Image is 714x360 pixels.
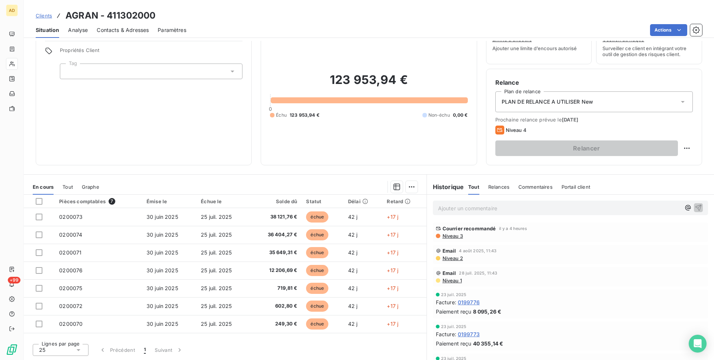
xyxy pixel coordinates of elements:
[147,321,178,327] span: 30 juin 2025
[387,214,398,220] span: +17 j
[97,26,149,34] span: Contacts & Adresses
[459,249,496,253] span: 4 août 2025, 11:43
[65,9,156,22] h3: AGRAN - 411302000
[201,267,232,273] span: 25 juil. 2025
[492,45,577,51] span: Ajouter une limite d’encours autorisé
[201,285,232,291] span: 25 juil. 2025
[82,184,99,190] span: Graphe
[33,184,54,190] span: En cours
[59,303,83,309] span: 0200072
[689,335,707,353] div: Open Intercom Messenger
[254,249,297,256] span: 35 649,31 €
[147,285,178,291] span: 30 juin 2025
[348,198,378,204] div: Délai
[201,231,232,238] span: 25 juil. 2025
[6,344,18,356] img: Logo LeanPay
[453,112,468,119] span: 0,00 €
[306,247,328,258] span: échue
[66,68,72,75] input: Ajouter une valeur
[387,321,398,327] span: +17 j
[650,24,687,36] button: Actions
[306,318,328,330] span: échue
[150,342,188,358] button: Suivant
[254,198,297,204] div: Solde dû
[59,249,81,256] span: 0200071
[502,98,594,106] span: PLAN DE RELANCE A UTILISER New
[468,184,479,190] span: Tout
[495,140,678,156] button: Relancer
[254,267,297,274] span: 12 206,69 €
[348,249,358,256] span: 42 j
[488,184,509,190] span: Relances
[436,308,472,315] span: Paiement reçu
[270,72,467,95] h2: 123 953,94 €
[158,26,186,34] span: Paramètres
[518,184,553,190] span: Commentaires
[306,198,339,204] div: Statut
[36,12,52,19] a: Clients
[59,231,82,238] span: 0200074
[144,346,146,354] span: 1
[201,303,232,309] span: 25 juil. 2025
[387,231,398,238] span: +17 j
[201,321,232,327] span: 25 juil. 2025
[506,127,527,133] span: Niveau 4
[306,301,328,312] span: échue
[59,321,83,327] span: 0200070
[254,320,297,328] span: 249,30 €
[459,271,497,275] span: 28 juil. 2025, 11:43
[201,198,245,204] div: Échue le
[428,112,450,119] span: Non-échu
[427,182,464,191] h6: Historique
[458,330,480,338] span: 0199773
[254,231,297,239] span: 36 404,27 €
[441,324,467,329] span: 23 juil. 2025
[147,303,178,309] span: 30 juin 2025
[562,117,579,123] span: [DATE]
[147,249,178,256] span: 30 juin 2025
[436,330,456,338] span: Facture :
[36,26,59,34] span: Situation
[442,278,462,283] span: Niveau 1
[94,342,139,358] button: Précédent
[387,249,398,256] span: +17 j
[147,231,178,238] span: 30 juin 2025
[443,270,456,276] span: Email
[495,78,693,87] h6: Relance
[276,112,287,119] span: Échu
[59,214,83,220] span: 0200073
[441,292,467,297] span: 23 juil. 2025
[59,198,138,205] div: Pièces comptables
[348,321,358,327] span: 42 j
[306,229,328,240] span: échue
[442,255,463,261] span: Niveau 2
[147,214,178,220] span: 30 juin 2025
[348,303,358,309] span: 42 j
[254,285,297,292] span: 719,81 €
[442,233,463,239] span: Niveau 3
[290,112,319,119] span: 123 953,94 €
[562,184,590,190] span: Portail client
[348,267,358,273] span: 42 j
[201,249,232,256] span: 25 juil. 2025
[348,231,358,238] span: 42 j
[306,283,328,294] span: échue
[443,248,456,254] span: Email
[387,285,398,291] span: +17 j
[36,13,52,19] span: Clients
[473,340,504,347] span: 40 355,14 €
[6,4,18,16] div: AD
[306,265,328,276] span: échue
[60,47,242,58] span: Propriétés Client
[59,267,83,273] span: 0200076
[68,26,88,34] span: Analyse
[348,214,358,220] span: 42 j
[109,198,115,205] span: 7
[495,117,693,123] span: Prochaine relance prévue le
[62,184,73,190] span: Tout
[254,302,297,310] span: 602,80 €
[387,303,398,309] span: +17 j
[147,267,178,273] span: 30 juin 2025
[473,308,502,315] span: 8 095,26 €
[59,285,82,291] span: 0200075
